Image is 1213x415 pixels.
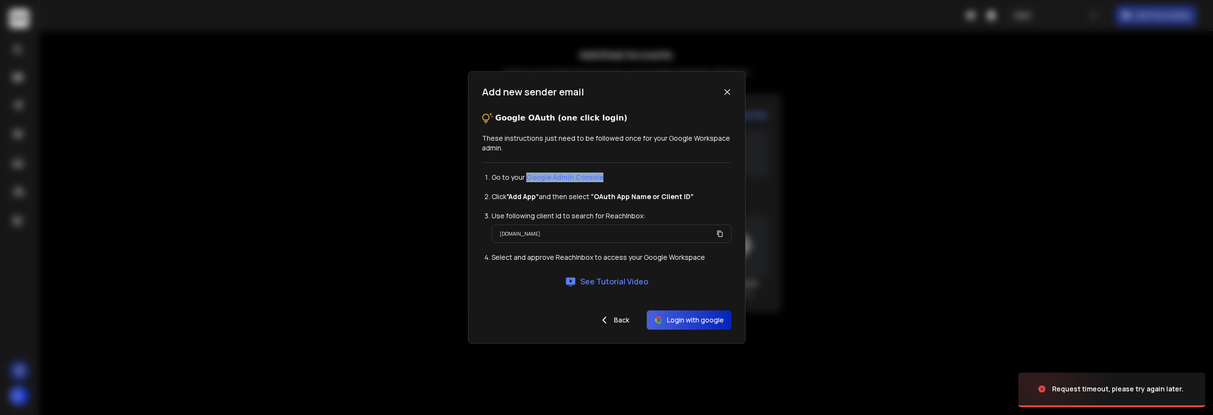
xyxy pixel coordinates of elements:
[492,173,732,182] li: Go to your
[591,310,637,330] button: Back
[565,276,648,287] a: See Tutorial Video
[492,211,732,221] li: Use following client Id to search for ReachInbox:
[492,192,732,201] li: Click and then select
[526,173,603,182] a: Google Admin Console
[507,192,539,201] strong: ”Add App”
[482,112,493,124] img: tips
[492,253,732,262] li: Select and approve ReachInbox to access your Google Workspace
[495,112,627,124] p: Google OAuth (one click login)
[500,229,540,239] p: [DOMAIN_NAME]
[1018,363,1115,415] img: image
[482,134,732,153] p: These instructions just need to be followed once for your Google Workspace admin.
[647,310,732,330] button: Login with google
[482,85,584,99] h1: Add new sender email
[591,192,693,201] strong: “OAuth App Name or Client ID”
[1052,384,1184,394] div: Request timeout, please try again later.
